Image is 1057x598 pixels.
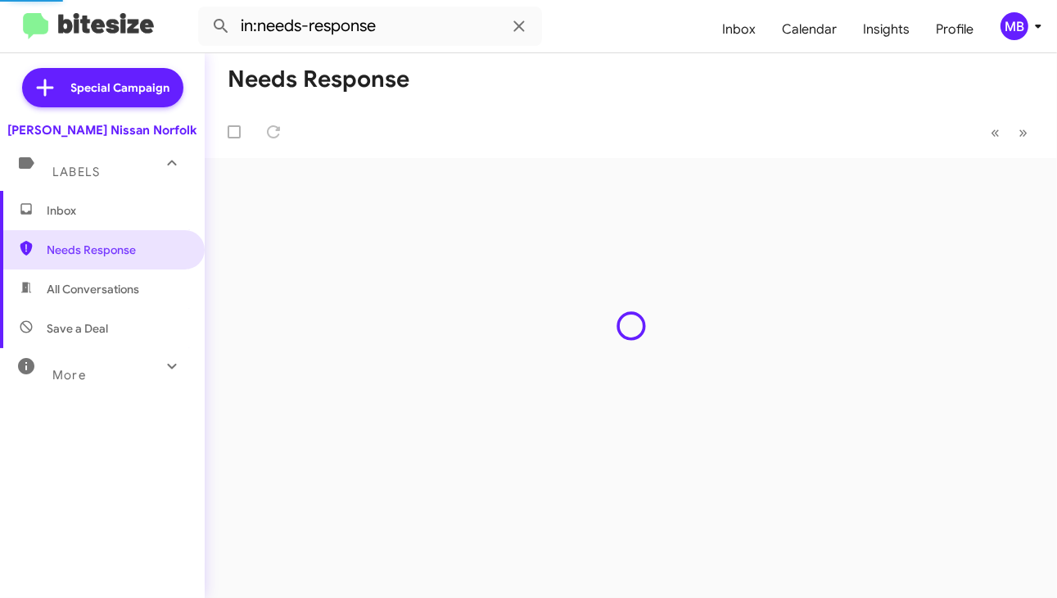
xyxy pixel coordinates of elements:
a: Inbox [709,6,769,53]
a: Special Campaign [22,68,183,107]
button: Previous [981,116,1010,149]
div: [PERSON_NAME] Nissan Norfolk [8,122,197,138]
a: Insights [850,6,923,53]
span: » [1019,122,1028,143]
span: Labels [52,165,100,179]
span: « [991,122,1000,143]
nav: Page navigation example [982,116,1037,149]
span: Save a Deal [47,320,108,337]
a: Profile [923,6,987,53]
span: More [52,368,86,383]
a: Calendar [769,6,850,53]
span: Special Campaign [71,79,170,96]
button: MB [987,12,1039,40]
div: MB [1001,12,1028,40]
h1: Needs Response [228,66,409,93]
span: Needs Response [47,242,186,258]
input: Search [198,7,542,46]
span: All Conversations [47,281,139,297]
button: Next [1009,116,1037,149]
span: Inbox [47,202,186,219]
